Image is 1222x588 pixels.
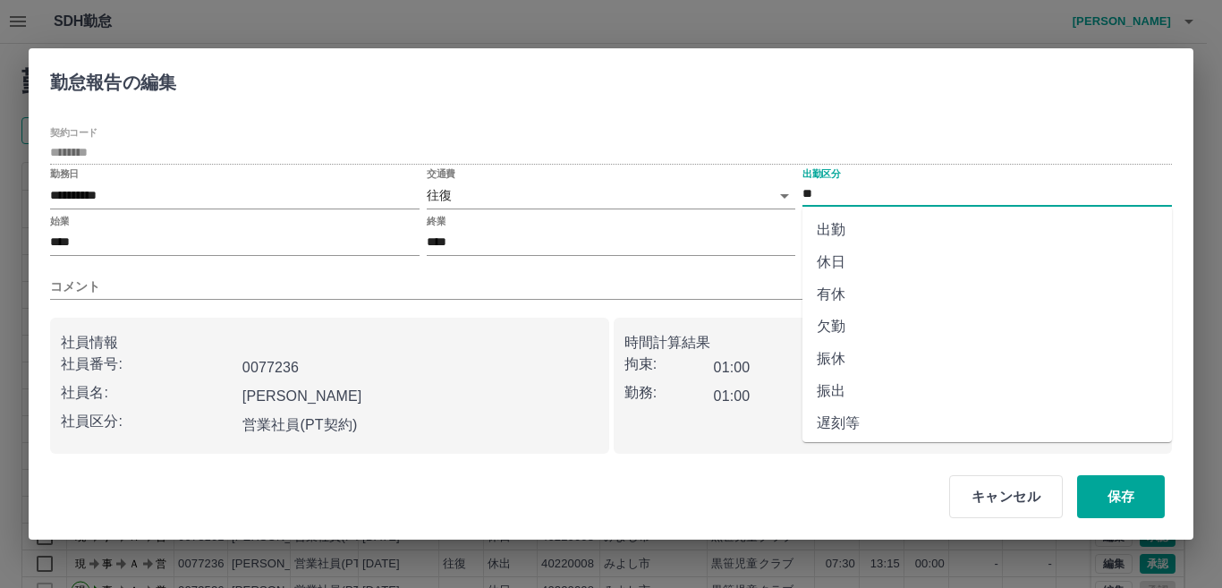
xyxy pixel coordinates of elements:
[802,246,1172,278] li: 休日
[242,388,362,404] b: [PERSON_NAME]
[802,214,1172,246] li: 出勤
[802,375,1172,407] li: 振出
[802,167,840,181] label: 出勤区分
[50,167,79,181] label: 勤務日
[61,332,598,354] p: 社員情報
[427,183,796,209] div: 往復
[714,388,751,404] b: 01:00
[242,417,358,432] b: 営業社員(PT契約)
[802,311,1172,343] li: 欠勤
[427,214,446,227] label: 終業
[624,332,1162,354] p: 時間計算結果
[61,382,235,404] p: 社員名:
[802,439,1172,472] li: 休業
[949,475,1063,518] button: キャンセル
[50,214,69,227] label: 始業
[427,167,455,181] label: 交通費
[714,360,751,375] b: 01:00
[61,354,235,375] p: 社員番号:
[802,278,1172,311] li: 有休
[50,126,98,140] label: 契約コード
[624,354,714,375] p: 拘束:
[1077,475,1165,518] button: 保存
[802,407,1172,439] li: 遅刻等
[61,411,235,432] p: 社員区分:
[29,48,198,109] h2: 勤怠報告の編集
[624,382,714,404] p: 勤務:
[802,343,1172,375] li: 振休
[242,360,299,375] b: 0077236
